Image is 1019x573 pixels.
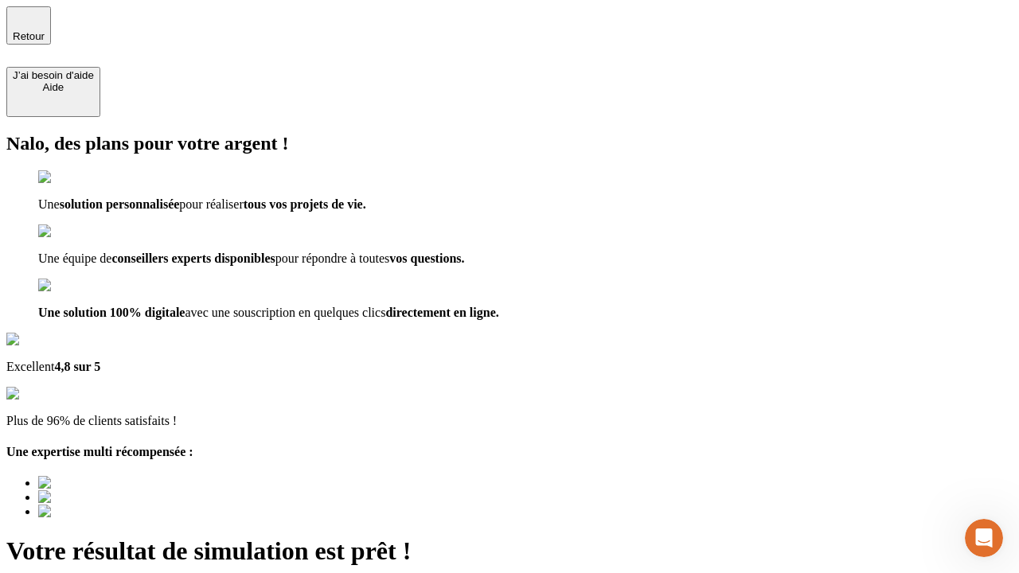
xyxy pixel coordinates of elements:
[6,536,1013,566] h1: Votre résultat de simulation est prêt !
[185,306,385,319] span: avec une souscription en quelques clics
[111,251,275,265] span: conseillers experts disponibles
[389,251,464,265] span: vos questions.
[244,197,366,211] span: tous vos projets de vie.
[6,67,100,117] button: J’ai besoin d'aideAide
[13,69,94,81] div: J’ai besoin d'aide
[385,306,498,319] span: directement en ligne.
[38,505,185,519] img: Best savings advice award
[38,197,60,211] span: Une
[6,360,54,373] span: Excellent
[13,81,94,93] div: Aide
[54,360,100,373] span: 4,8 sur 5
[38,279,107,293] img: checkmark
[6,414,1013,428] p: Plus de 96% de clients satisfaits !
[6,133,1013,154] h2: Nalo, des plans pour votre argent !
[275,251,390,265] span: pour répondre à toutes
[6,333,99,347] img: Google Review
[38,490,185,505] img: Best savings advice award
[60,197,180,211] span: solution personnalisée
[6,387,85,401] img: reviews stars
[179,197,243,211] span: pour réaliser
[13,30,45,42] span: Retour
[38,251,111,265] span: Une équipe de
[38,224,107,239] img: checkmark
[965,519,1003,557] iframe: Intercom live chat
[38,476,185,490] img: Best savings advice award
[38,306,185,319] span: Une solution 100% digitale
[6,445,1013,459] h4: Une expertise multi récompensée :
[6,6,51,45] button: Retour
[38,170,107,185] img: checkmark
